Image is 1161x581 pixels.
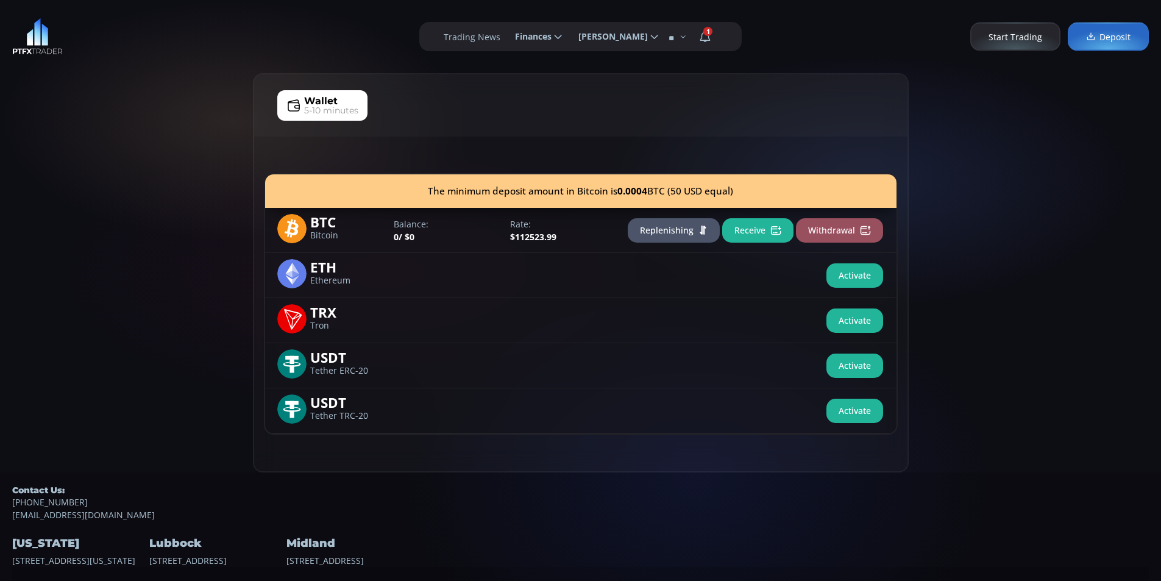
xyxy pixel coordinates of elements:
span: Finances [506,24,552,49]
h5: Contact Us: [12,485,1149,496]
img: LOGO [12,18,63,55]
span: / $0 [399,231,414,243]
a: Deposit [1068,23,1149,51]
button: Activate [826,354,883,378]
span: Tether ERC-20 [310,367,385,375]
a: Wallet5-10 minutes [277,90,367,121]
span: Wallet [304,94,338,109]
div: [EMAIL_ADDRESS][DOMAIN_NAME] [12,485,1149,521]
span: Tether TRC-20 [310,412,385,420]
div: The minimum deposit amount in Bitcoin is BTC (50 USD equal) [265,174,896,208]
span: Tron [310,322,385,330]
h4: Midland [286,533,421,554]
div: 0 [388,218,504,243]
div: [STREET_ADDRESS][US_STATE] [12,521,146,566]
span: Ethereum [310,277,385,285]
span: USDT [310,349,385,363]
h4: Lubbock [149,533,283,554]
button: Activate [826,263,883,288]
span: BTC [310,214,385,228]
button: Replenishing [628,218,720,243]
div: [STREET_ADDRESS] [286,521,421,566]
span: ETH [310,259,385,273]
button: Activate [826,399,883,423]
b: 0.0004 [617,185,647,198]
div: [STREET_ADDRESS] [149,521,283,566]
div: $112523.99 [504,218,620,243]
span: USDT [310,394,385,408]
button: Activate [826,308,883,333]
span: [PERSON_NAME] [570,24,648,49]
span: Bitcoin [310,232,385,240]
span: 5-10 minutes [304,104,358,117]
button: Receive [722,218,794,243]
label: Trading News [444,30,500,43]
button: Withdrawal [796,218,883,243]
span: TRX [310,304,385,318]
a: [PHONE_NUMBER] [12,496,1149,508]
label: Rate: [510,218,614,230]
span: Start Trading [989,30,1042,43]
a: Start Trading [970,23,1060,51]
span: Deposit [1086,30,1131,43]
label: Balance: [394,218,498,230]
h4: [US_STATE] [12,533,146,554]
span: 1 [703,27,712,36]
